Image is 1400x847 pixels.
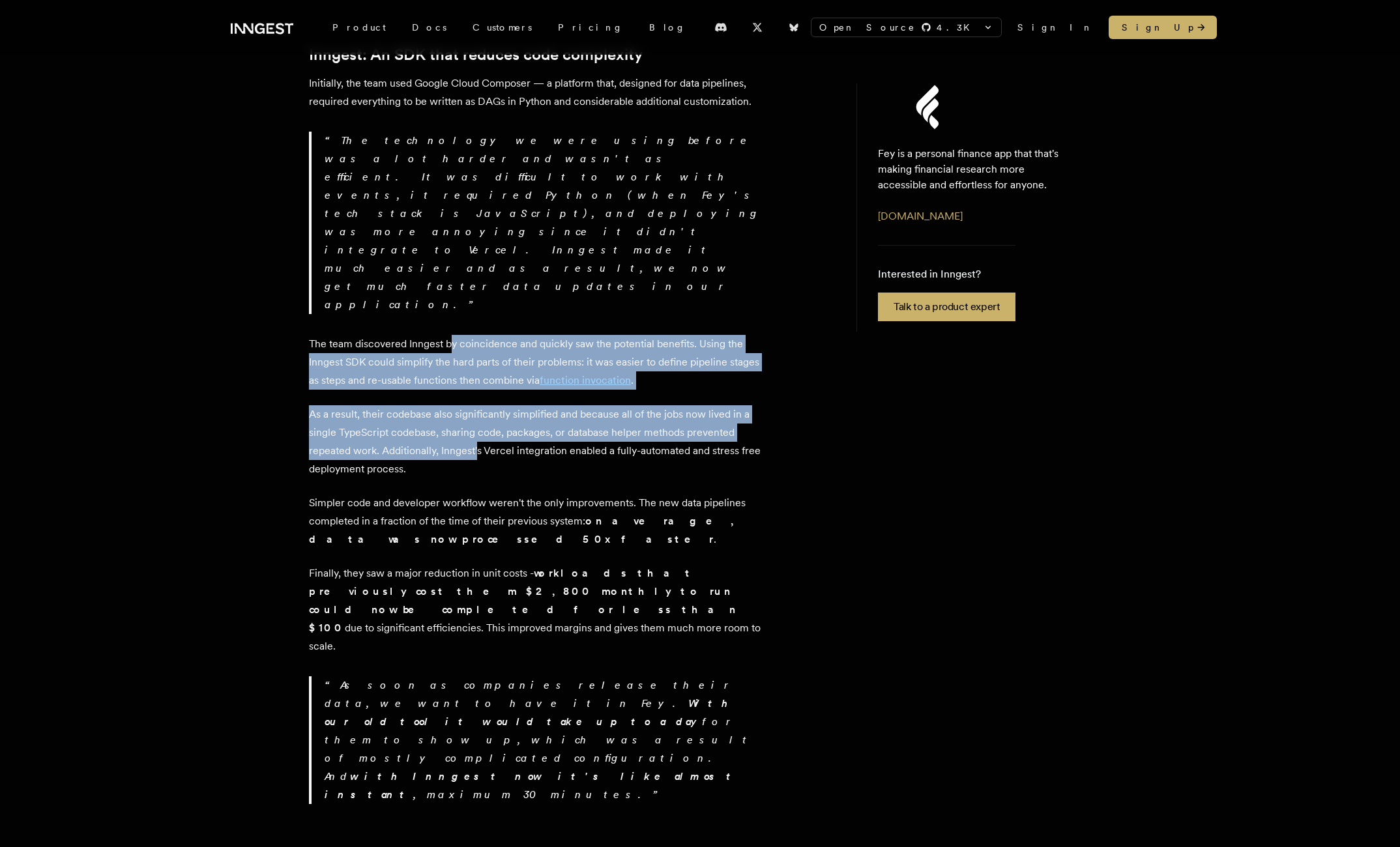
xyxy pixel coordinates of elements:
[309,405,765,478] p: As a result, their codebase also significantly simplified and because all of the jobs now lived i...
[540,374,631,386] a: function invocation
[743,17,772,38] a: X
[1109,16,1217,39] a: Sign Up
[878,146,1070,193] p: Fey is a personal finance app that that's making financial research more accessible and effortles...
[309,567,736,634] strong: workloads that previously cost them $2,800 monthly to run could now be completed for less than $100
[780,17,808,38] a: Bluesky
[399,16,459,39] a: Docs
[325,770,740,801] strong: with Inngest now it's like almost instant
[309,564,765,655] p: Finally, they saw a major reduction in unit costs - due to significant efficiencies. This improve...
[309,494,765,549] p: Simpler code and developer workflow weren't the only improvements. The new data pipelines complet...
[459,16,545,39] a: Customers
[636,16,699,39] a: Blog
[1017,21,1093,34] a: Sign In
[325,676,765,804] p: As soon as companies release their data, we want to have it in Fey. for them to show up, which wa...
[937,21,978,34] span: 4.3 K
[309,335,765,390] p: The team discovered Inngest by coincidence and quickly saw the potential benefits. Using the Inng...
[309,515,742,545] strong: on average, data was now processed 50x faster
[878,266,1015,282] p: Interested in Inngest?
[325,697,733,728] strong: With our old tool it would take up to a day
[878,210,963,222] a: [DOMAIN_NAME]
[545,16,636,39] a: Pricing
[309,74,765,111] p: Initially, the team used Google Cloud Composer — a platform that, designed for data pipelines, re...
[819,21,916,34] span: Open Source
[878,293,1015,321] a: Talk to a product expert
[325,132,765,314] p: The technology we were using before was a lot harder and wasn't as efficient. It was difficult to...
[707,17,735,38] a: Discord
[319,16,399,39] div: Product
[826,81,1034,133] img: Fey's logo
